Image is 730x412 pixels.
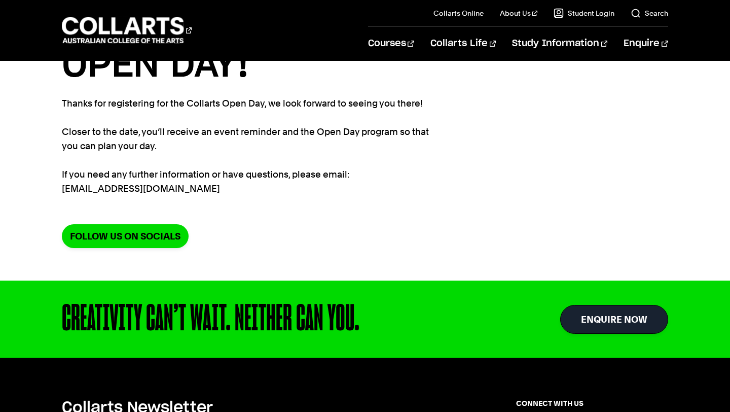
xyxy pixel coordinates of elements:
[560,305,668,334] a: Enquire Now
[62,16,192,45] div: Go to homepage
[368,27,414,60] a: Courses
[516,398,668,408] span: CONNECT WITH US
[62,301,495,337] div: CREATIVITY CAN’T WAIT. NEITHER CAN YOU.
[430,27,496,60] a: Collarts Life
[433,8,484,18] a: Collarts Online
[624,27,668,60] a: Enquire
[500,8,537,18] a: About Us
[62,96,432,196] p: Thanks for registering for the Collarts Open Day, we look forward to seeing you there! Closer to ...
[62,224,189,248] a: Follow us on socials
[554,8,614,18] a: Student Login
[631,8,668,18] a: Search
[512,27,607,60] a: Study Information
